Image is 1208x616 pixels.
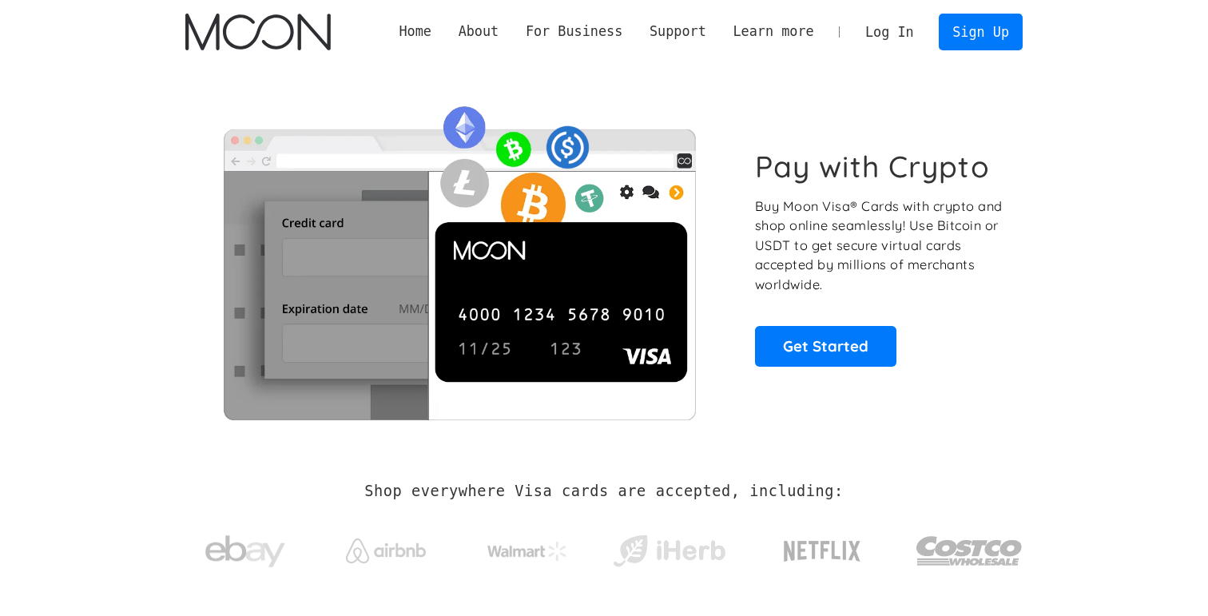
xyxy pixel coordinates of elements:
a: Home [386,22,445,42]
a: Walmart [468,526,587,569]
h2: Shop everywhere Visa cards are accepted, including: [364,483,843,500]
div: Learn more [733,22,813,42]
a: iHerb [610,515,729,580]
img: Moon Logo [185,14,330,50]
a: Log In [852,14,927,50]
a: Get Started [755,326,896,366]
div: Support [636,22,719,42]
img: Costco [916,521,1023,581]
a: Airbnb [327,523,446,571]
a: Netflix [751,515,894,579]
div: For Business [512,22,636,42]
h1: Pay with Crypto [755,149,990,185]
div: Support [650,22,706,42]
a: ebay [185,511,304,585]
img: Netflix [782,531,862,571]
img: Airbnb [346,539,426,563]
div: Learn more [720,22,828,42]
img: Moon Cards let you spend your crypto anywhere Visa is accepted. [185,95,733,419]
div: For Business [526,22,622,42]
div: About [445,22,512,42]
div: About [459,22,499,42]
a: Costco [916,505,1023,589]
a: Sign Up [939,14,1022,50]
img: Walmart [487,542,567,561]
img: ebay [205,527,285,577]
p: Buy Moon Visa® Cards with crypto and shop online seamlessly! Use Bitcoin or USDT to get secure vi... [755,197,1005,295]
img: iHerb [610,531,729,572]
a: home [185,14,330,50]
